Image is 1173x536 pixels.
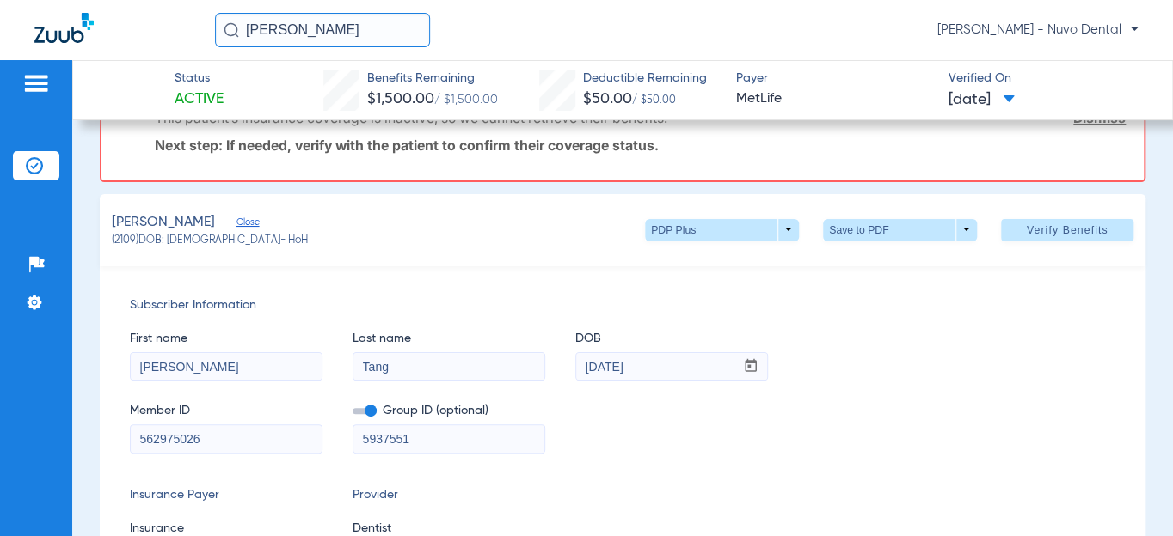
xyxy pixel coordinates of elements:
[175,88,224,110] span: Active
[130,330,322,348] span: First name
[736,88,933,110] span: MetLife
[353,330,545,348] span: Last name
[631,95,675,106] span: / $50.00
[434,94,498,106] span: / $1,500.00
[130,402,322,420] span: Member ID
[949,70,1145,88] span: Verified On
[112,212,215,234] span: [PERSON_NAME]
[1087,454,1173,536] iframe: Chat Widget
[575,330,768,348] span: DOB
[645,219,799,241] button: PDP Plus
[224,22,239,38] img: Search Icon
[175,70,224,88] span: Status
[353,402,545,420] span: Group ID (optional)
[367,70,498,88] span: Benefits Remaining
[215,13,430,47] input: Search for patients
[353,486,545,504] span: Provider
[736,70,933,88] span: Payer
[582,70,706,88] span: Deductible Remaining
[130,296,1115,314] span: Subscriber Information
[937,21,1139,39] span: [PERSON_NAME] - Nuvo Dental
[949,89,1015,111] span: [DATE]
[112,234,308,249] span: (2109) DOB: [DEMOGRAPHIC_DATA] - HoH
[34,13,94,43] img: Zuub Logo
[22,73,50,94] img: hamburger-icon
[236,216,252,233] span: Close
[1027,223,1109,237] span: Verify Benefits
[130,486,322,504] span: Insurance Payer
[155,137,1126,154] p: Next step: If needed, verify with the patient to confirm their coverage status.
[367,91,434,107] span: $1,500.00
[1001,219,1133,241] button: Verify Benefits
[823,219,977,241] button: Save to PDF
[734,353,768,381] button: Open calendar
[582,91,631,107] span: $50.00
